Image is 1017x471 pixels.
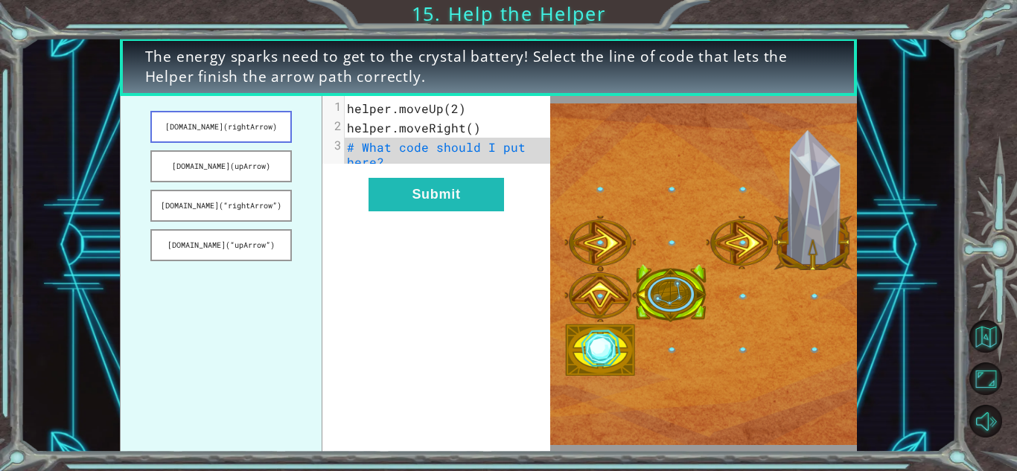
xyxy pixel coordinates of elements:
button: [DOMAIN_NAME](rightArrow) [150,111,291,143]
button: Mute [969,405,1002,438]
button: Back to Map [969,320,1002,353]
div: 2 [322,118,344,133]
div: 1 [322,99,344,114]
button: [DOMAIN_NAME](“upArrow”) [150,229,291,261]
span: # What code should I put here? [347,139,533,170]
span: The energy sparks need to get to the crystal battery! Select the line of code that lets the Helpe... [145,47,832,88]
div: 3 [322,138,344,153]
span: helper.moveRight() [347,120,481,135]
button: [DOMAIN_NAME](“rightArrow”) [150,190,291,222]
span: helper.moveUp(2) [347,100,466,116]
a: Back to Map [972,315,1017,358]
img: Interactive Art [550,103,857,446]
button: Submit [369,178,504,211]
button: [DOMAIN_NAME](upArrow) [150,150,291,182]
button: Maximize Browser [969,362,1002,395]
